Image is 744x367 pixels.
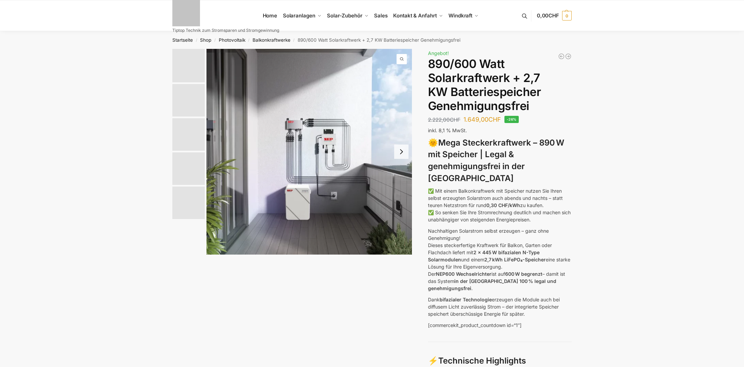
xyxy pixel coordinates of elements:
[324,0,371,31] a: Solar-Zubehör
[486,202,520,208] strong: 0,30 CHF/kWh
[172,49,205,82] img: Balkonkraftwerk mit 2,7kw Speicher
[394,145,409,159] button: Next slide
[172,118,205,151] img: Bificial im Vergleich zu billig Modulen
[562,11,572,21] span: 0
[428,117,460,123] bdi: 2.222,00
[428,249,540,262] strong: 2 x 445 W bifazialen N-Type Solarmodulen
[537,12,559,19] span: 0,00
[428,50,449,56] span: Angebot!
[565,53,572,60] a: Balkonkraftwerk 890 Watt Solarmodulleistung mit 2kW/h Zendure Speicher
[558,53,565,60] a: Balkonkraftwerk 600/810 Watt Fullblack
[290,38,298,43] span: /
[428,138,564,183] strong: Mega Steckerkraftwerk – 890 W mit Speicher | Legal & genehmigungsfrei in der [GEOGRAPHIC_DATA]
[390,0,446,31] a: Kontakt & Anfahrt
[327,12,362,19] span: Solar-Zubehör
[548,12,559,19] span: CHF
[172,187,205,219] img: Bificial 30 % mehr Leistung
[428,57,572,113] h1: 890/600 Watt Solarkraftwerk + 2,7 KW Batteriespeicher Genehmigungsfrei
[172,28,279,32] p: Tiptop Technik zum Stromsparen und Stromgewinnung
[393,12,437,19] span: Kontakt & Anfahrt
[371,0,390,31] a: Sales
[446,0,482,31] a: Windkraft
[428,187,572,223] p: ✅ Mit einem Balkonkraftwerk mit Speicher nutzen Sie Ihren selbst erzeugten Solarstrom auch abends...
[428,296,572,317] p: Dank erzeugen die Module auch bei diffusem Licht zuverlässig Strom – der integrierte Speicher spe...
[428,278,556,291] strong: in der [GEOGRAPHIC_DATA] 100 % legal und genehmigungsfrei
[200,37,211,43] a: Shop
[206,49,412,255] a: Steckerkraftwerk mit 2,7kwh-SpeicherBalkonkraftwerk mit 27kw Speicher
[450,117,460,123] span: CHF
[245,38,253,43] span: /
[374,12,388,19] span: Sales
[505,271,542,277] strong: 600 W begrenzt
[428,355,572,367] h3: ⚡
[160,31,584,49] nav: Breadcrumb
[428,322,572,329] p: [commercekit_product_countdown id=“1″]
[172,37,193,43] a: Startseite
[428,227,572,292] p: Nachhaltigen Solarstrom selbst erzeugen – ganz ohne Genehmigung! Dieses steckerfertige Kraftwerk ...
[438,356,526,366] strong: Technische Highlights
[488,116,501,123] span: CHF
[211,38,218,43] span: /
[206,49,412,255] img: Balkonkraftwerk mit 2,7kw Speicher
[283,12,315,19] span: Solaranlagen
[253,37,290,43] a: Balkonkraftwerke
[428,127,467,133] span: inkl. 8,1 % MwSt.
[193,38,200,43] span: /
[504,116,519,123] span: -26%
[448,12,472,19] span: Windkraft
[436,271,491,277] strong: NEP600 Wechselrichter
[280,0,324,31] a: Solaranlagen
[172,84,205,117] img: Balkonkraftwerk mit 2,7kw Speicher
[428,137,572,185] h3: 🌞
[172,152,205,185] img: BDS1000
[484,257,546,262] strong: 2,7 kWh LiFePO₄-Speicher
[537,5,572,26] a: 0,00CHF 0
[463,116,501,123] bdi: 1.649,00
[219,37,245,43] a: Photovoltaik
[440,297,492,302] strong: bifazialer Technologie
